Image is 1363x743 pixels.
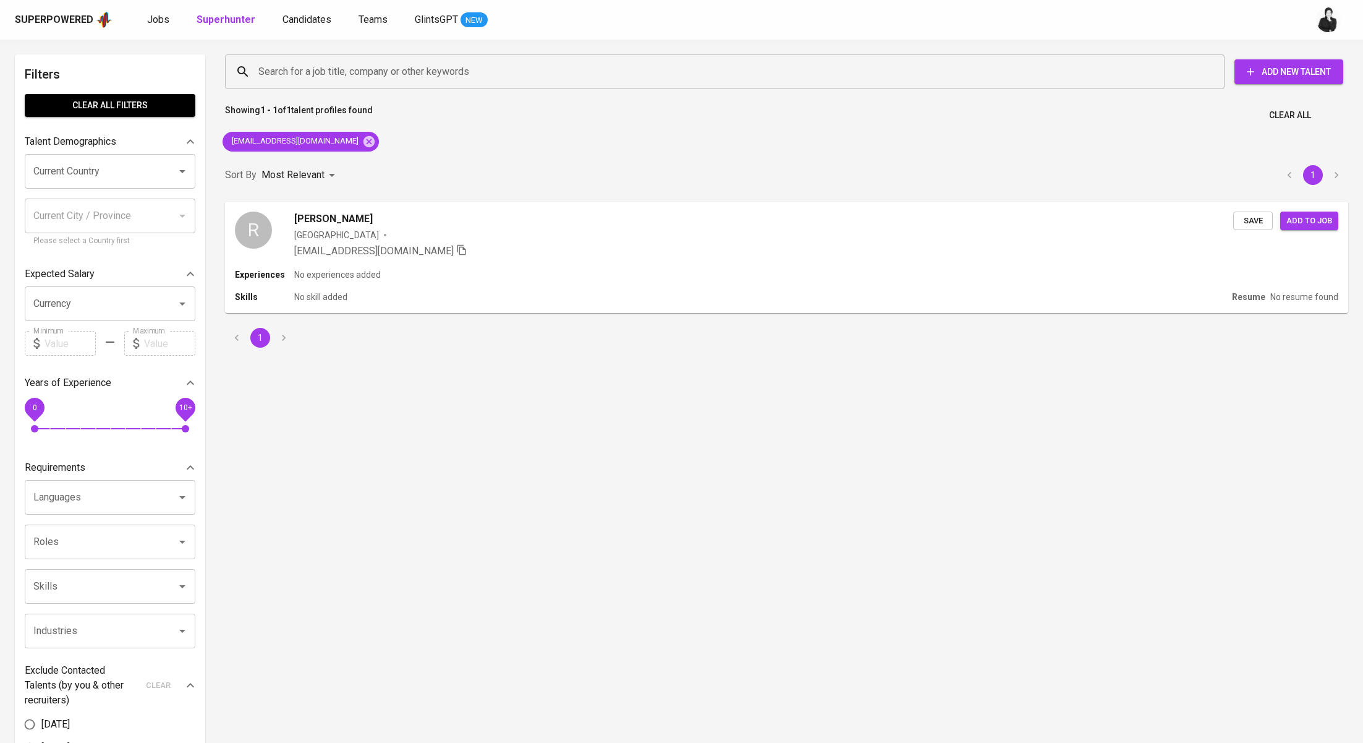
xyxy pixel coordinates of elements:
[147,14,169,25] span: Jobs
[15,13,93,27] div: Superpowered
[25,267,95,281] p: Expected Salary
[235,212,272,249] div: R
[359,14,388,25] span: Teams
[96,11,113,29] img: app logo
[41,717,70,732] span: [DATE]
[1233,212,1273,231] button: Save
[32,403,36,412] span: 0
[1270,291,1338,303] p: No resume found
[25,129,195,154] div: Talent Demographics
[25,64,195,84] h6: Filters
[223,132,379,152] div: [EMAIL_ADDRESS][DOMAIN_NAME]
[294,229,379,241] div: [GEOGRAPHIC_DATA]
[225,202,1348,313] a: R[PERSON_NAME][GEOGRAPHIC_DATA][EMAIL_ADDRESS][DOMAIN_NAME] SaveAdd to jobExperiencesNo experienc...
[25,663,195,708] div: Exclude Contacted Talents (by you & other recruiters)clear
[235,291,294,303] p: Skills
[1280,212,1338,231] button: Add to job
[25,262,195,286] div: Expected Salary
[174,578,191,595] button: Open
[261,168,325,183] p: Most Relevant
[1232,291,1265,303] p: Resume
[174,295,191,312] button: Open
[174,489,191,506] button: Open
[359,12,390,28] a: Teams
[197,14,255,25] b: Superhunter
[294,245,454,257] span: [EMAIL_ADDRESS][DOMAIN_NAME]
[1316,7,1341,32] img: medwi@glints.com
[235,268,294,281] p: Experiences
[294,268,381,281] p: No experiences added
[174,163,191,180] button: Open
[25,134,116,149] p: Talent Demographics
[1244,64,1333,80] span: Add New Talent
[415,12,488,28] a: GlintsGPT NEW
[1303,165,1323,185] button: page 1
[25,455,195,480] div: Requirements
[225,168,257,183] p: Sort By
[1234,59,1343,84] button: Add New Talent
[294,212,373,226] span: [PERSON_NAME]
[261,164,339,187] div: Most Relevant
[33,235,187,247] p: Please select a Country first
[15,11,113,29] a: Superpoweredapp logo
[25,460,85,475] p: Requirements
[282,12,334,28] a: Candidates
[25,371,195,395] div: Years of Experience
[415,14,458,25] span: GlintsGPT
[1269,108,1311,123] span: Clear All
[35,98,185,113] span: Clear All filters
[461,14,488,27] span: NEW
[1286,214,1332,228] span: Add to job
[282,14,331,25] span: Candidates
[1239,214,1267,228] span: Save
[147,12,172,28] a: Jobs
[174,533,191,551] button: Open
[174,622,191,640] button: Open
[225,328,295,348] nav: pagination navigation
[25,376,111,390] p: Years of Experience
[144,331,195,356] input: Value
[250,328,270,348] button: page 1
[286,105,291,115] b: 1
[1264,104,1316,127] button: Clear All
[25,663,138,708] p: Exclude Contacted Talents (by you & other recruiters)
[179,403,192,412] span: 10+
[45,331,96,356] input: Value
[225,104,373,127] p: Showing of talent profiles found
[1278,165,1348,185] nav: pagination navigation
[223,135,366,147] span: [EMAIL_ADDRESS][DOMAIN_NAME]
[25,94,195,117] button: Clear All filters
[294,291,347,303] p: No skill added
[197,12,258,28] a: Superhunter
[260,105,278,115] b: 1 - 1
